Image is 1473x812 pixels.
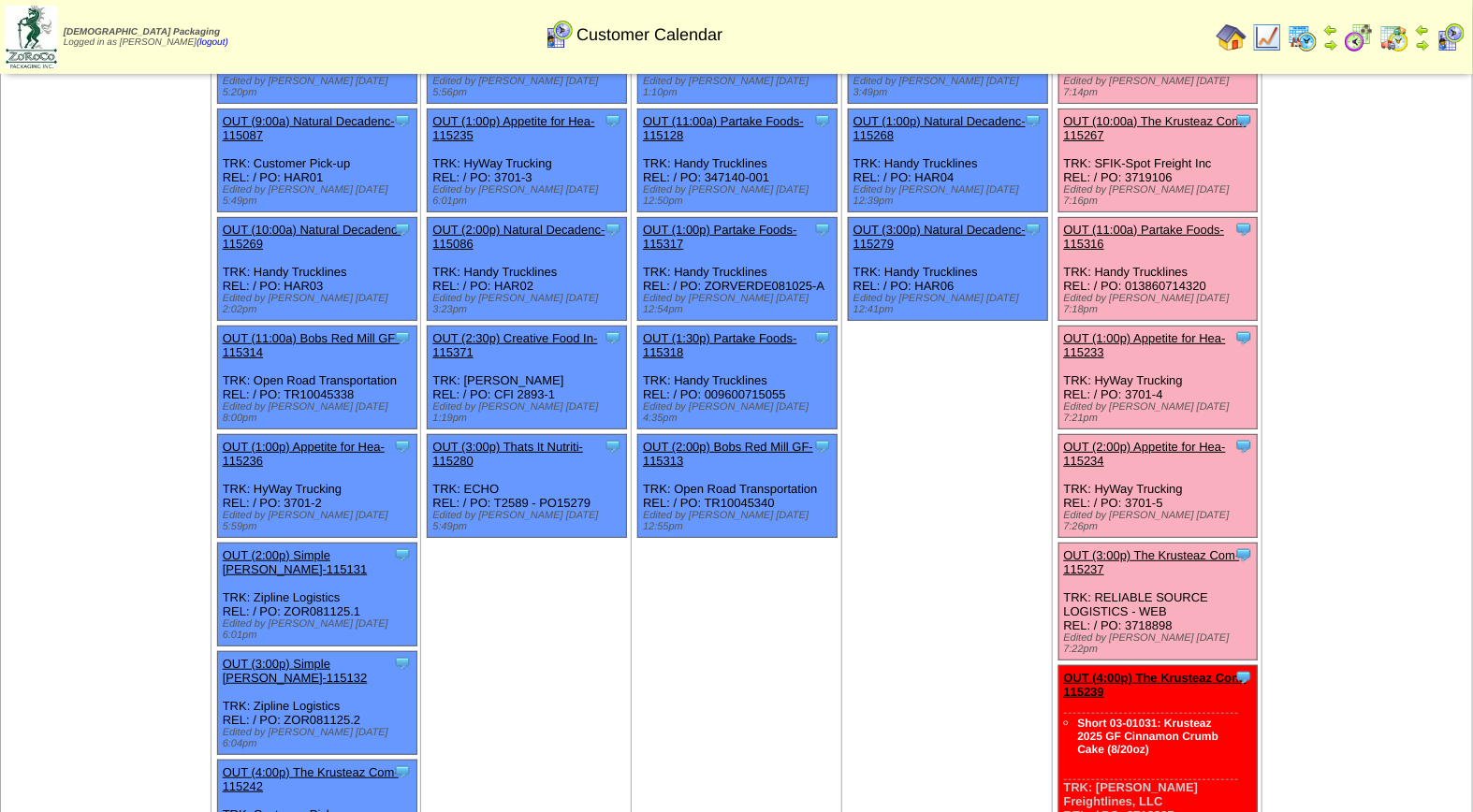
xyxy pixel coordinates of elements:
[1234,328,1253,347] img: Tooltip
[1234,437,1253,456] img: Tooltip
[638,109,838,212] div: TRK: Handy Trucklines REL: / PO: 347140-001
[1217,22,1247,52] img: home.gif
[853,76,1047,98] div: Edited by [PERSON_NAME] [DATE] 3:49pm
[223,401,416,424] div: Edited by [PERSON_NAME] [DATE] 8:00pm
[643,510,837,532] div: Edited by [PERSON_NAME] [DATE] 12:55pm
[393,220,412,239] img: Tooltip
[1064,632,1258,655] div: Edited by [PERSON_NAME] [DATE] 7:22pm
[848,218,1047,321] div: TRK: Handy Trucklines REL: / PO: HAR06
[604,437,622,456] img: Tooltip
[223,223,401,251] a: OUT (10:00a) Natural Decadenc-115269
[643,184,837,207] div: Edited by [PERSON_NAME] [DATE] 12:50pm
[638,326,838,429] div: TRK: Handy Trucklines REL: / PO: 009600715055
[432,223,605,251] a: OUT (2:00p) Natural Decadenc-115086
[604,328,622,347] img: Tooltip
[432,401,626,424] div: Edited by [PERSON_NAME] [DATE] 1:19pm
[1058,109,1258,212] div: TRK: SFIK-Spot Freight Inc REL: / PO: 3719106
[223,184,416,207] div: Edited by [PERSON_NAME] [DATE] 5:49pm
[393,328,412,347] img: Tooltip
[1064,331,1226,359] a: OUT (1:00p) Appetite for Hea-115233
[1064,510,1258,532] div: Edited by [PERSON_NAME] [DATE] 7:26pm
[217,652,416,755] div: TRK: Zipline Logistics REL: / PO: ZOR081125.2
[643,293,837,315] div: Edited by [PERSON_NAME] [DATE] 12:54pm
[1058,218,1258,321] div: TRK: Handy Trucklines REL: / PO: 013860714320
[223,765,399,793] a: OUT (4:00p) The Krusteaz Com-115242
[853,114,1026,142] a: OUT (1:00p) Natural Decadenc-115268
[1064,671,1247,699] a: OUT (4:00p) The Krusteaz Com-115239
[223,727,416,749] div: Edited by [PERSON_NAME] [DATE] 6:04pm
[1252,22,1282,52] img: line_graph.gif
[432,184,626,207] div: Edited by [PERSON_NAME] [DATE] 6:01pm
[576,25,722,45] span: Customer Calendar
[1234,220,1253,239] img: Tooltip
[1064,293,1258,315] div: Edited by [PERSON_NAME] [DATE] 7:18pm
[223,76,416,98] div: Edited by [PERSON_NAME] [DATE] 5:20pm
[432,331,597,359] a: OUT (2:30p) Creative Food In-115371
[1064,76,1258,98] div: Edited by [PERSON_NAME] [DATE] 7:14pm
[1415,22,1430,37] img: arrowleft.gif
[432,76,626,98] div: Edited by [PERSON_NAME] [DATE] 5:56pm
[544,20,574,50] img: calendarcustomer.gif
[638,435,838,538] div: TRK: Open Road Transportation REL: / PO: TR10045340
[604,111,622,130] img: Tooltip
[393,654,412,673] img: Tooltip
[643,401,837,424] div: Edited by [PERSON_NAME] [DATE] 4:35pm
[393,762,412,781] img: Tooltip
[217,435,416,538] div: TRK: HyWay Trucking REL: / PO: 3701-2
[223,293,416,315] div: Edited by [PERSON_NAME] [DATE] 2:02pm
[432,510,626,532] div: Edited by [PERSON_NAME] [DATE] 5:49pm
[428,435,627,538] div: TRK: ECHO REL: / PO: T2589 - PO15279
[1436,22,1466,52] img: calendarcustomer.gif
[217,544,416,646] div: TRK: Zipline Logistics REL: / PO: ZOR081125.1
[217,109,416,212] div: TRK: Customer Pick-up REL: / PO: HAR01
[638,218,838,321] div: TRK: Handy Trucklines REL: / PO: ZORVERDE081025-A
[223,114,395,142] a: OUT (9:00a) Natural Decadenc-115087
[643,76,837,98] div: Edited by [PERSON_NAME] [DATE] 1:10pm
[223,657,368,685] a: OUT (3:00p) Simple [PERSON_NAME]-115132
[197,37,228,48] a: (logout)
[428,218,627,321] div: TRK: Handy Trucklines REL: / PO: HAR02
[1064,184,1258,207] div: Edited by [PERSON_NAME] [DATE] 7:16pm
[223,618,416,641] div: Edited by [PERSON_NAME] [DATE] 6:01pm
[6,6,57,68] img: zoroco-logo-small.webp
[1323,22,1338,37] img: arrowleft.gif
[393,437,412,456] img: Tooltip
[1064,114,1247,142] a: OUT (10:00a) The Krusteaz Com-115267
[1064,548,1240,576] a: OUT (3:00p) The Krusteaz Com-115237
[1064,401,1258,424] div: Edited by [PERSON_NAME] [DATE] 7:21pm
[853,184,1047,207] div: Edited by [PERSON_NAME] [DATE] 12:39pm
[1323,37,1338,52] img: arrowright.gif
[1344,22,1374,52] img: calendarblend.gif
[217,326,416,429] div: TRK: Open Road Transportation REL: / PO: TR10045338
[643,223,797,251] a: OUT (1:00p) Partake Foods-115317
[853,293,1047,315] div: Edited by [PERSON_NAME] [DATE] 12:41pm
[428,326,627,429] div: TRK: [PERSON_NAME] REL: / PO: CFI 2893-1
[217,218,416,321] div: TRK: Handy Trucklines REL: / PO: HAR03
[1064,223,1225,251] a: OUT (11:00a) Partake Foods-115316
[1058,544,1258,660] div: TRK: RELIABLE SOURCE LOGISTICS - WEB REL: / PO: 3718898
[643,440,813,468] a: OUT (2:00p) Bobs Red Mill GF-115313
[1024,220,1043,239] img: Tooltip
[432,114,594,142] a: OUT (1:00p) Appetite for Hea-115235
[64,27,220,37] span: [DEMOGRAPHIC_DATA] Packaging
[643,331,797,359] a: OUT (1:30p) Partake Foods-115318
[1058,326,1258,429] div: TRK: HyWay Trucking REL: / PO: 3701-4
[604,220,622,239] img: Tooltip
[223,440,385,468] a: OUT (1:00p) Appetite for Hea-115236
[1078,717,1219,756] a: Short 03-01031: Krusteaz 2025 GF Cinnamon Crumb Cake (8/20oz)
[848,109,1047,212] div: TRK: Handy Trucklines REL: / PO: HAR04
[1288,22,1318,52] img: calendarprod.gif
[432,440,583,468] a: OUT (3:00p) Thats It Nutriti-115280
[853,223,1026,251] a: OUT (3:00p) Natural Decadenc-115279
[1234,545,1253,564] img: Tooltip
[1379,22,1409,52] img: calendarinout.gif
[1064,440,1226,468] a: OUT (2:00p) Appetite for Hea-115234
[1058,435,1258,538] div: TRK: HyWay Trucking REL: / PO: 3701-5
[223,331,400,359] a: OUT (11:00a) Bobs Red Mill GF-115314
[813,437,832,456] img: Tooltip
[813,328,832,347] img: Tooltip
[1234,111,1253,130] img: Tooltip
[1415,37,1430,52] img: arrowright.gif
[432,293,626,315] div: Edited by [PERSON_NAME] [DATE] 3:23pm
[223,510,416,532] div: Edited by [PERSON_NAME] [DATE] 5:59pm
